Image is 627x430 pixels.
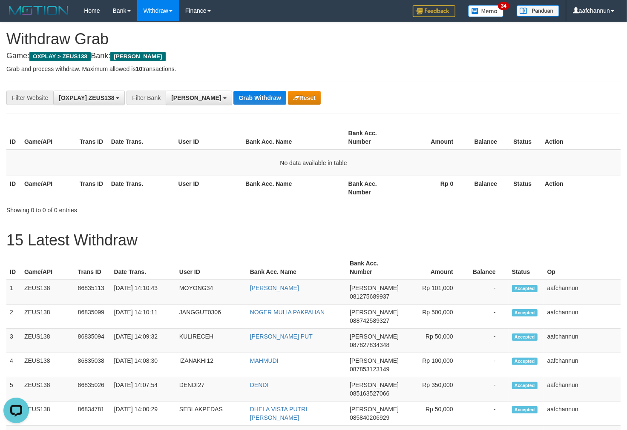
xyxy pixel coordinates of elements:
[345,125,400,150] th: Bank Acc. Number
[250,357,279,364] a: MAHMUDI
[6,305,21,329] td: 2
[512,309,538,316] span: Accepted
[509,256,544,280] th: Status
[350,285,399,291] span: [PERSON_NAME]
[402,377,466,402] td: Rp 350,000
[512,406,538,413] span: Accepted
[21,377,75,402] td: ZEUS138
[176,256,247,280] th: User ID
[29,52,91,61] span: OXPLAY > ZEUS138
[6,176,21,200] th: ID
[250,285,299,291] a: [PERSON_NAME]
[350,317,389,324] span: Copy 088742589327 to clipboard
[176,353,247,377] td: IZANAKHI12
[466,256,509,280] th: Balance
[345,176,400,200] th: Bank Acc. Number
[402,280,466,305] td: Rp 101,000
[21,176,76,200] th: Game/API
[250,382,269,388] a: DENDI
[544,305,621,329] td: aafchannun
[350,406,399,413] span: [PERSON_NAME]
[6,232,621,249] h1: 15 Latest Withdraw
[544,256,621,280] th: Op
[468,5,504,17] img: Button%20Memo.svg
[350,342,389,348] span: Copy 087827834348 to clipboard
[350,414,389,421] span: Copy 085840206929 to clipboard
[233,91,286,105] button: Grab Withdraw
[127,91,166,105] div: Filter Bank
[111,377,176,402] td: [DATE] 14:07:54
[544,402,621,426] td: aafchannun
[6,150,621,176] td: No data available in table
[6,353,21,377] td: 4
[21,353,75,377] td: ZEUS138
[176,402,247,426] td: SEBLAKPEDAS
[53,91,125,105] button: [OXPLAY] ZEUS138
[176,377,247,402] td: DENDI27
[6,256,21,280] th: ID
[75,305,111,329] td: 86835099
[402,353,466,377] td: Rp 100,000
[135,65,142,72] strong: 10
[466,377,509,402] td: -
[242,125,345,150] th: Bank Acc. Name
[21,256,75,280] th: Game/API
[6,65,621,73] p: Grab and process withdraw. Maximum allowed is transactions.
[466,176,510,200] th: Balance
[111,329,176,353] td: [DATE] 14:09:32
[466,402,509,426] td: -
[402,305,466,329] td: Rp 500,000
[512,358,538,365] span: Accepted
[544,377,621,402] td: aafchannun
[498,2,509,10] span: 34
[75,329,111,353] td: 86835094
[59,94,114,101] span: [OXPLAY] ZEUS138
[466,353,509,377] td: -
[6,52,621,60] h4: Game: Bank:
[6,4,71,17] img: MOTION_logo.png
[171,94,221,101] span: [PERSON_NAME]
[242,176,345,200] th: Bank Acc. Name
[466,329,509,353] td: -
[166,91,232,105] button: [PERSON_NAME]
[6,329,21,353] td: 3
[6,377,21,402] td: 5
[108,176,175,200] th: Date Trans.
[466,305,509,329] td: -
[350,382,399,388] span: [PERSON_NAME]
[402,329,466,353] td: Rp 50,000
[111,280,176,305] td: [DATE] 14:10:43
[512,333,538,341] span: Accepted
[75,377,111,402] td: 86835026
[21,402,75,426] td: ZEUS138
[517,5,559,17] img: panduan.png
[108,125,175,150] th: Date Trans.
[6,280,21,305] td: 1
[413,5,455,17] img: Feedback.jpg
[6,202,255,214] div: Showing 0 to 0 of 0 entries
[544,280,621,305] td: aafchannun
[111,402,176,426] td: [DATE] 14:00:29
[247,256,346,280] th: Bank Acc. Name
[176,280,247,305] td: MOYONG34
[111,353,176,377] td: [DATE] 14:08:30
[510,125,541,150] th: Status
[350,366,389,373] span: Copy 087853123149 to clipboard
[350,293,389,300] span: Copy 081275689937 to clipboard
[176,305,247,329] td: JANGGUT0306
[288,91,321,105] button: Reset
[402,256,466,280] th: Amount
[250,333,313,340] a: [PERSON_NAME] PUT
[175,125,242,150] th: User ID
[176,329,247,353] td: KULIRECEH
[75,402,111,426] td: 86834781
[510,176,541,200] th: Status
[21,280,75,305] td: ZEUS138
[21,305,75,329] td: ZEUS138
[21,329,75,353] td: ZEUS138
[350,333,399,340] span: [PERSON_NAME]
[350,390,389,397] span: Copy 085163527066 to clipboard
[541,125,621,150] th: Action
[175,176,242,200] th: User ID
[350,357,399,364] span: [PERSON_NAME]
